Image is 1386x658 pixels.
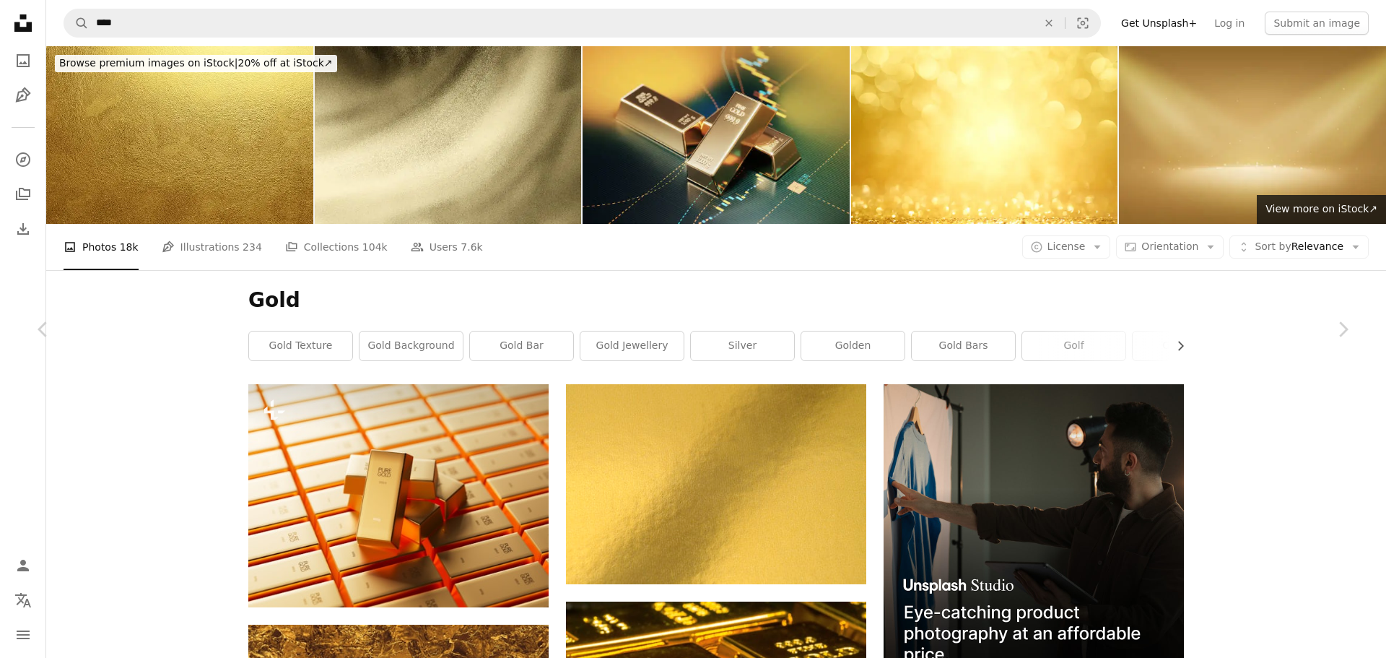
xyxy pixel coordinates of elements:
a: Next [1299,260,1386,399]
a: Download History [9,215,38,243]
div: 20% off at iStock ↗ [55,55,337,72]
a: golden [801,332,905,360]
a: gold jewellery [580,332,684,360]
a: gold bar [470,332,573,360]
img: Abstract background gold light glitter show stage of glow shiny golden scene luxury backdrop or e... [1119,46,1386,224]
span: Sort by [1255,241,1291,252]
span: 234 [243,239,262,255]
button: License [1022,235,1111,259]
button: scroll list to the right [1167,332,1184,360]
a: yellow and white area rug [566,477,866,490]
a: View more on iStock↗ [1257,195,1386,224]
img: Gold Bars Sitting over A Bar Graph - Stock Market and Finance Concept [583,46,850,224]
form: Find visuals sitewide [64,9,1101,38]
span: 104k [362,239,388,255]
img: Fancy gold glitter sparkle background. [851,46,1118,224]
a: Log in [1206,12,1253,35]
a: gold texture [249,332,352,360]
span: View more on iStock ↗ [1265,203,1377,215]
img: yellow and white area rug [566,384,866,584]
a: golf [1022,332,1125,360]
img: Brushed Gold [46,46,313,224]
button: Visual search [1065,9,1100,37]
span: Relevance [1255,240,1343,254]
a: Illustrations 234 [162,224,262,270]
a: Illustrations [9,81,38,110]
button: Sort byRelevance [1229,235,1369,259]
a: gold foil [1133,332,1236,360]
a: Collections 104k [285,224,388,270]
a: silver [691,332,794,360]
span: Orientation [1141,241,1198,252]
span: 7.6k [461,239,482,255]
a: Browse premium images on iStock|20% off at iStock↗ [46,46,346,81]
button: Submit an image [1265,12,1369,35]
a: gold bars [912,332,1015,360]
button: Clear [1033,9,1065,37]
a: Users 7.6k [411,224,483,270]
span: Browse premium images on iStock | [59,57,237,69]
a: Explore [9,145,38,174]
a: gold background [359,332,463,360]
button: Language [9,586,38,615]
a: Log in / Sign up [9,551,38,580]
span: License [1047,241,1086,252]
button: Search Unsplash [64,9,89,37]
a: two gold bars sitting on top of each other [248,489,549,502]
a: Get Unsplash+ [1112,12,1206,35]
img: Illustration of golden sand texture background, gradient soft wave pattern, gives a sense of luxu... [315,46,582,224]
h1: Gold [248,287,1184,313]
a: Collections [9,180,38,209]
img: two gold bars sitting on top of each other [248,384,549,607]
a: Photos [9,46,38,75]
button: Menu [9,620,38,649]
button: Orientation [1116,235,1224,259]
